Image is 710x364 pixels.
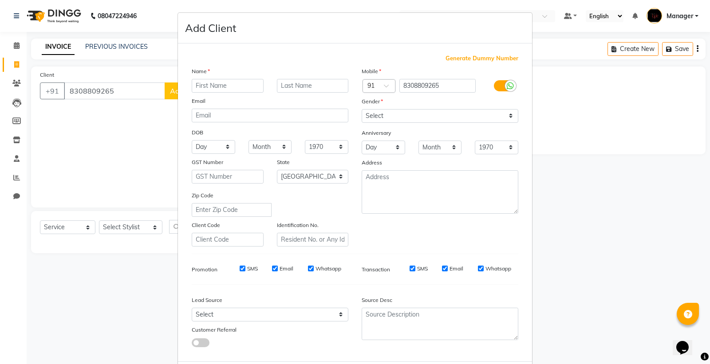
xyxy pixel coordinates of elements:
[362,129,391,137] label: Anniversary
[485,265,511,273] label: Whatsapp
[192,79,264,93] input: First Name
[247,265,258,273] label: SMS
[192,109,348,122] input: Email
[192,326,237,334] label: Customer Referral
[362,67,381,75] label: Mobile
[185,20,236,36] h4: Add Client
[277,158,290,166] label: State
[192,266,217,274] label: Promotion
[446,54,518,63] span: Generate Dummy Number
[277,79,349,93] input: Last Name
[362,159,382,167] label: Address
[192,192,213,200] label: Zip Code
[277,233,349,247] input: Resident No. or Any Id
[192,296,222,304] label: Lead Source
[362,266,390,274] label: Transaction
[673,329,701,355] iframe: chat widget
[450,265,463,273] label: Email
[192,170,264,184] input: GST Number
[280,265,293,273] label: Email
[417,265,428,273] label: SMS
[192,97,205,105] label: Email
[192,203,272,217] input: Enter Zip Code
[316,265,341,273] label: Whatsapp
[192,233,264,247] input: Client Code
[362,98,383,106] label: Gender
[362,296,392,304] label: Source Desc
[192,221,220,229] label: Client Code
[399,79,476,93] input: Mobile
[277,221,319,229] label: Identification No.
[192,67,210,75] label: Name
[192,129,203,137] label: DOB
[192,158,223,166] label: GST Number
